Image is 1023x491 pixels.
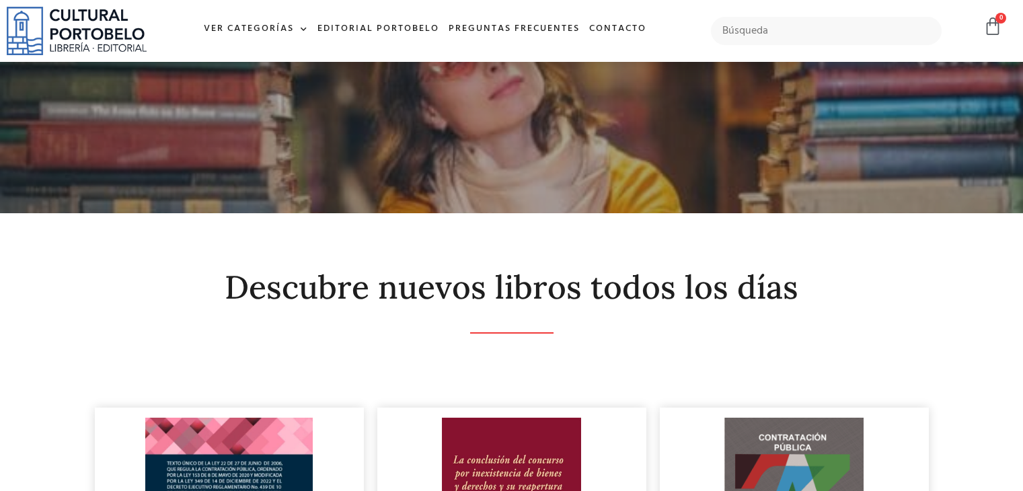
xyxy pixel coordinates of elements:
a: 0 [983,17,1002,36]
span: 0 [995,13,1006,24]
h2: Descubre nuevos libros todos los días [95,270,929,305]
a: Ver Categorías [199,15,313,44]
a: Preguntas frecuentes [444,15,584,44]
input: Búsqueda [711,17,942,45]
a: Contacto [584,15,651,44]
a: Editorial Portobelo [313,15,444,44]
